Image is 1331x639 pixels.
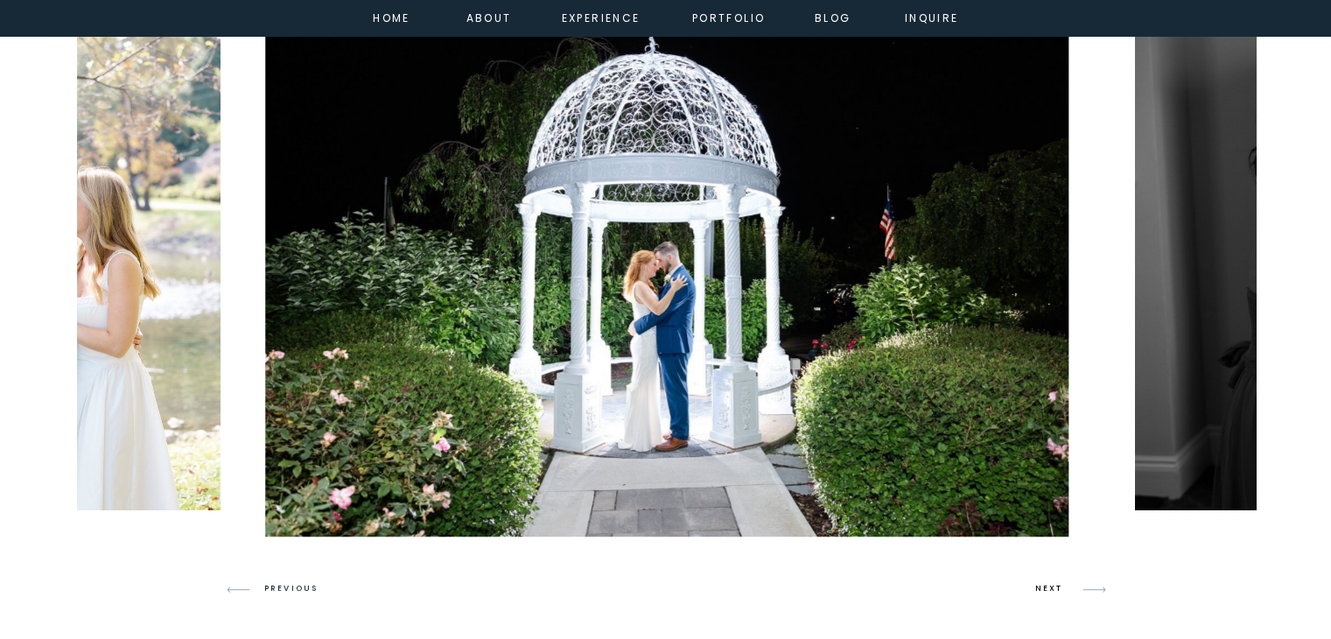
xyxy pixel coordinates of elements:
[466,9,506,25] a: about
[562,9,633,25] a: experience
[691,9,767,25] a: portfolio
[264,581,332,597] h3: PREVIOUS
[1035,581,1068,597] h3: NEXT
[900,9,963,25] a: inquire
[368,9,416,25] a: home
[802,9,865,25] a: Blog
